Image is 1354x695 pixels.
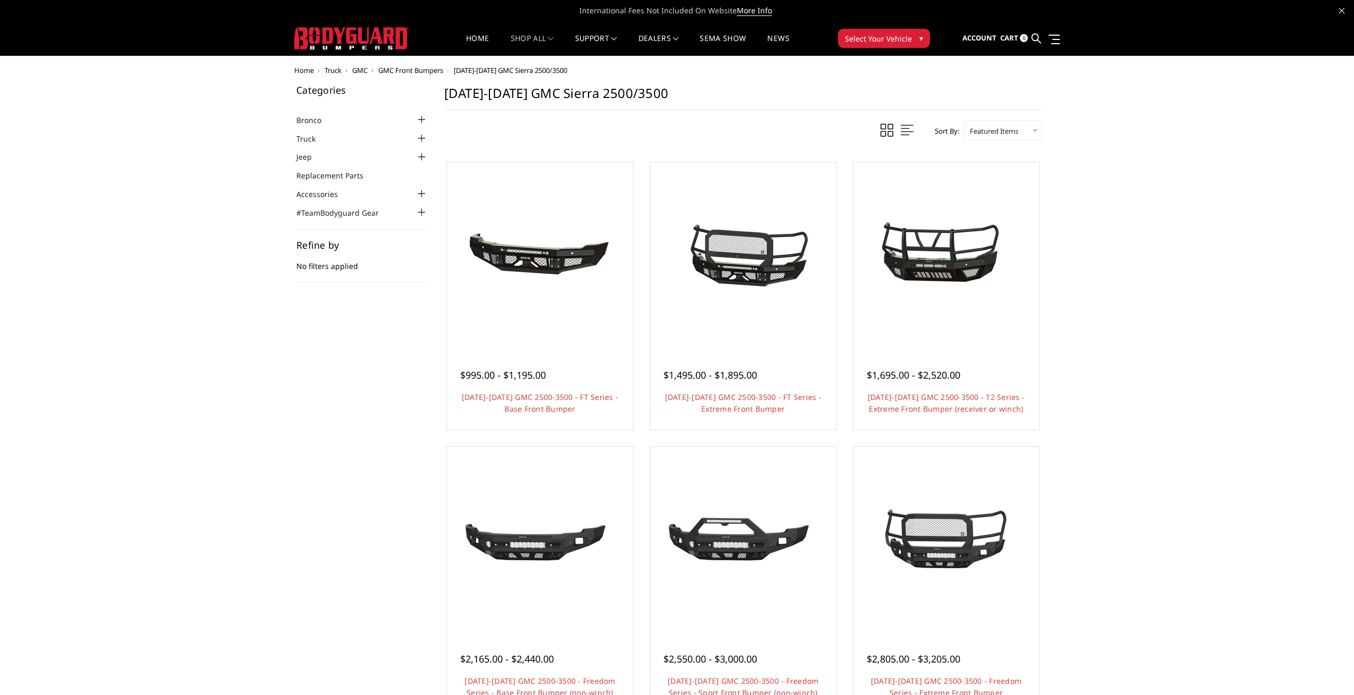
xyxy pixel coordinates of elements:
img: BODYGUARD BUMPERS [294,27,409,50]
a: Home [294,66,314,75]
span: $2,550.00 - $3,000.00 [663,652,757,665]
button: Select Your Vehicle [838,29,930,48]
a: Truck [296,133,329,144]
span: 0 [1020,34,1028,42]
a: [DATE]-[DATE] GMC 2500-3500 - FT Series - Extreme Front Bumper [665,392,821,414]
span: Account [962,33,996,43]
h5: Categories [296,85,428,95]
a: [DATE]-[DATE] GMC 2500-3500 - T2 Series - Extreme Front Bumper (receiver or winch) [868,392,1025,414]
span: $1,695.00 - $2,520.00 [867,369,960,381]
a: shop all [511,35,554,55]
span: $2,805.00 - $3,205.00 [867,652,960,665]
a: News [767,35,789,55]
a: GMC [352,66,368,75]
a: 2024-2026 GMC 2500-3500 - T2 Series - Extreme Front Bumper (receiver or winch) 2024-2026 GMC 2500... [856,165,1037,346]
a: #TeamBodyguard Gear [296,207,392,218]
span: $995.00 - $1,195.00 [460,369,546,381]
span: [DATE]-[DATE] GMC Sierra 2500/3500 [454,66,567,75]
a: More Info [737,5,772,16]
a: 2024-2025 GMC 2500-3500 - Freedom Series - Sport Front Bumper (non-winch) 2024-2025 GMC 2500-3500... [653,449,834,631]
a: Replacement Parts [296,170,377,181]
span: $1,495.00 - $1,895.00 [663,369,757,381]
a: Bronco [296,115,335,126]
span: Cart [1000,33,1018,43]
h5: Refine by [296,240,428,250]
div: No filters applied [296,240,428,283]
a: Home [466,35,489,55]
a: Accessories [296,189,351,200]
a: Account [962,24,996,53]
a: 2024-2026 GMC 2500-3500 - FT Series - Extreme Front Bumper 2024-2026 GMC 2500-3500 - FT Series - ... [653,165,834,346]
a: [DATE]-[DATE] GMC 2500-3500 - FT Series - Base Front Bumper [462,392,618,414]
h1: [DATE]-[DATE] GMC Sierra 2500/3500 [444,85,1042,110]
span: $2,165.00 - $2,440.00 [460,652,554,665]
a: Truck [325,66,342,75]
label: Sort By: [929,123,959,139]
a: Dealers [638,35,679,55]
a: 2024-2025 GMC 2500-3500 - FT Series - Base Front Bumper 2024-2025 GMC 2500-3500 - FT Series - Bas... [450,165,630,346]
a: GMC Front Bumpers [378,66,443,75]
a: Jeep [296,151,325,162]
a: SEMA Show [700,35,746,55]
a: 2024-2025 GMC 2500-3500 - Freedom Series - Base Front Bumper (non-winch) 2024-2025 GMC 2500-3500 ... [450,449,630,631]
span: ▾ [919,32,923,44]
a: Cart 0 [1000,24,1028,53]
span: Select Your Vehicle [845,33,912,44]
a: 2024-2025 GMC 2500-3500 - Freedom Series - Extreme Front Bumper 2024-2025 GMC 2500-3500 - Freedom... [856,449,1037,631]
a: Support [575,35,617,55]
